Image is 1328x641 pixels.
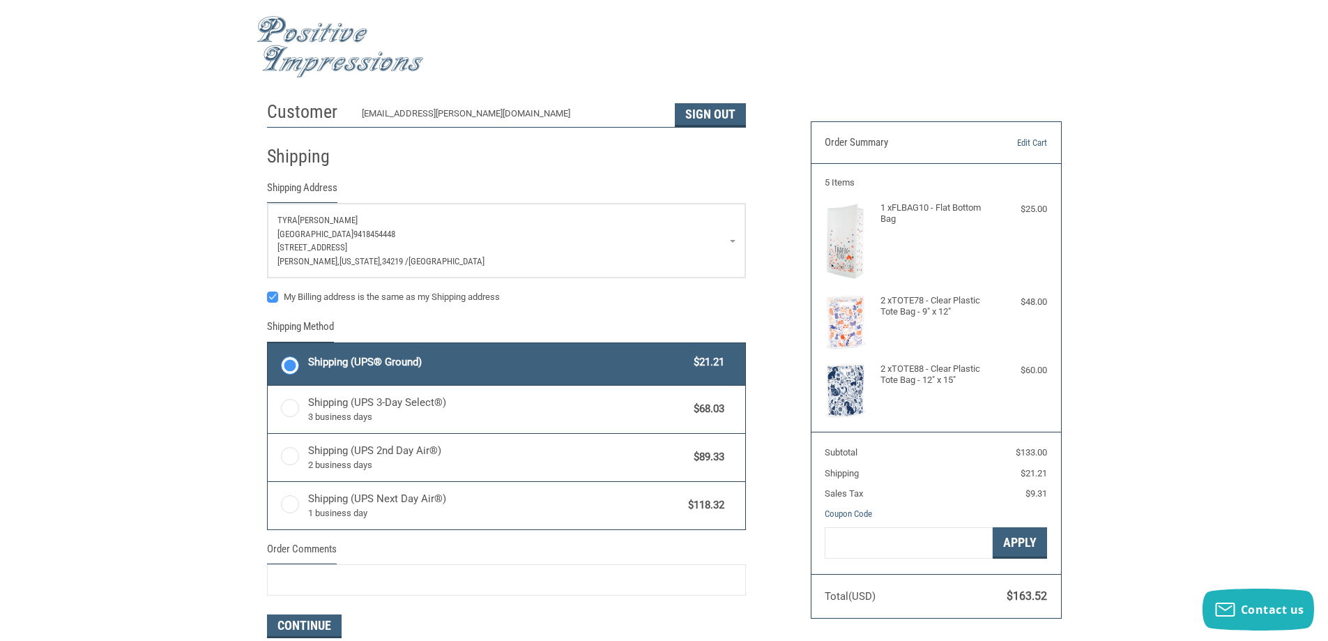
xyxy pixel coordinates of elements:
span: [GEOGRAPHIC_DATA] [277,229,353,239]
span: 3 business days [308,410,687,424]
button: Continue [267,614,342,638]
span: Shipping (UPS 3-Day Select®) [308,395,687,424]
span: TYRA [277,215,298,225]
span: $9.31 [1025,488,1047,499]
h3: 5 Items [825,177,1047,188]
legend: Order Comments [267,541,337,564]
span: $163.52 [1007,589,1047,603]
span: 1 business day [308,506,682,520]
span: Contact us [1241,602,1304,617]
h2: Customer [267,100,349,123]
a: Enter or select a different address [268,204,745,278]
h2: Shipping [267,145,349,168]
span: Shipping (UPS 2nd Day Air®) [308,443,687,472]
legend: Shipping Address [267,180,337,203]
span: Shipping (UPS Next Day Air®) [308,491,682,520]
span: [GEOGRAPHIC_DATA] [409,256,484,266]
span: $118.32 [682,497,725,513]
input: Gift Certificate or Coupon Code [825,527,993,559]
span: 9418454448 [353,229,395,239]
span: 34219 / [382,256,409,266]
span: $89.33 [687,449,725,465]
h4: 2 x TOTE88 - Clear Plastic Tote Bag - 12" x 15" [880,363,989,386]
a: Edit Cart [976,136,1047,150]
span: [PERSON_NAME], [277,256,339,266]
div: $25.00 [991,202,1047,216]
span: Shipping (UPS® Ground) [308,354,687,370]
span: Sales Tax [825,488,863,499]
span: $133.00 [1016,447,1047,458]
label: My Billing address is the same as my Shipping address [267,292,746,303]
button: Sign Out [675,103,746,127]
h3: Order Summary [825,136,976,150]
span: Subtotal [825,447,857,458]
a: Coupon Code [825,508,872,519]
img: Positive Impressions [257,16,424,78]
legend: Shipping Method [267,319,334,342]
span: [US_STATE], [339,256,382,266]
button: Apply [993,527,1047,559]
span: Total (USD) [825,590,876,603]
span: [PERSON_NAME] [298,215,358,225]
h4: 2 x TOTE78 - Clear Plastic Tote Bag - 9" x 12" [880,295,989,318]
div: [EMAIL_ADDRESS][PERSON_NAME][DOMAIN_NAME] [362,107,661,127]
button: Contact us [1203,589,1314,631]
h4: 1 x FLBAG10 - Flat Bottom Bag [880,202,989,225]
span: 2 business days [308,458,687,472]
span: $21.21 [687,354,725,370]
span: $68.03 [687,401,725,417]
span: $21.21 [1021,468,1047,478]
div: $60.00 [991,363,1047,377]
div: $48.00 [991,295,1047,309]
span: [STREET_ADDRESS] [277,242,347,252]
span: Shipping [825,468,859,478]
